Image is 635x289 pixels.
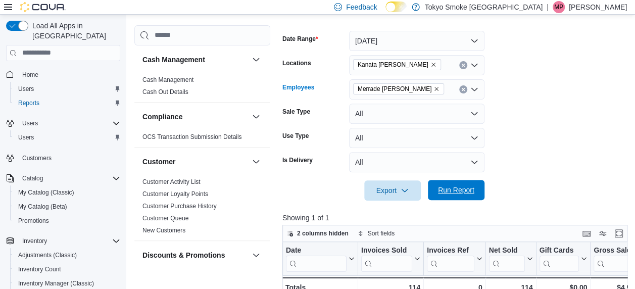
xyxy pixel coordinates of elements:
[142,190,208,198] span: Customer Loyalty Points
[18,251,77,259] span: Adjustments (Classic)
[250,156,262,168] button: Customer
[282,59,311,67] label: Locations
[142,190,208,198] a: Customer Loyalty Points
[364,180,421,201] button: Export
[142,215,188,222] a: Customer Queue
[14,83,38,95] a: Users
[428,180,484,200] button: Run Report
[361,246,420,271] button: Invoices Sold
[433,86,439,92] button: Remove Merrade Simeoni from selection in this group
[250,111,262,123] button: Compliance
[142,203,217,210] a: Customer Purchase History
[142,178,201,185] a: Customer Activity List
[14,249,81,261] a: Adjustments (Classic)
[358,84,432,94] span: Merrade [PERSON_NAME]
[10,262,124,276] button: Inventory Count
[18,85,34,93] span: Users
[14,83,120,95] span: Users
[142,88,188,95] a: Cash Out Details
[14,263,65,275] a: Inventory Count
[283,227,353,239] button: 2 columns hidden
[349,128,484,148] button: All
[142,157,248,167] button: Customer
[2,151,124,165] button: Customers
[142,250,225,260] h3: Discounts & Promotions
[580,227,593,239] button: Keyboard shortcuts
[361,246,412,271] div: Invoices Sold
[489,246,532,271] button: Net Sold
[597,227,609,239] button: Display options
[18,99,39,107] span: Reports
[2,116,124,130] button: Users
[553,1,565,13] div: Mark Patafie
[10,214,124,228] button: Promotions
[14,186,120,199] span: My Catalog (Classic)
[10,96,124,110] button: Reports
[10,200,124,214] button: My Catalog (Beta)
[18,68,120,81] span: Home
[22,237,47,245] span: Inventory
[10,248,124,262] button: Adjustments (Classic)
[354,227,399,239] button: Sort fields
[459,61,467,69] button: Clear input
[14,97,43,109] a: Reports
[142,227,185,234] a: New Customers
[18,203,67,211] span: My Catalog (Beta)
[430,62,436,68] button: Remove Kanata Earl Grey from selection in this group
[142,157,175,167] h3: Customer
[349,31,484,51] button: [DATE]
[10,185,124,200] button: My Catalog (Classic)
[22,119,38,127] span: Users
[14,249,120,261] span: Adjustments (Classic)
[20,2,66,12] img: Cova
[14,263,120,275] span: Inventory Count
[459,85,467,93] button: Clear input
[489,246,524,271] div: Net Sold
[134,74,270,102] div: Cash Management
[470,85,478,93] button: Open list of options
[286,246,355,271] button: Date
[613,227,625,239] button: Enter fullscreen
[18,133,34,141] span: Users
[425,1,543,13] p: Tokyo Smoke [GEOGRAPHIC_DATA]
[385,2,407,12] input: Dark Mode
[539,246,579,255] div: Gift Cards
[142,250,248,260] button: Discounts & Promotions
[142,112,248,122] button: Compliance
[438,185,474,195] span: Run Report
[18,279,94,287] span: Inventory Manager (Classic)
[14,215,120,227] span: Promotions
[18,117,120,129] span: Users
[134,176,270,240] div: Customer
[142,133,242,140] a: OCS Transaction Submission Details
[14,97,120,109] span: Reports
[18,235,51,247] button: Inventory
[10,130,124,144] button: Users
[361,246,412,255] div: Invoices Sold
[2,234,124,248] button: Inventory
[142,226,185,234] span: New Customers
[28,21,120,41] span: Load All Apps in [GEOGRAPHIC_DATA]
[385,12,386,13] span: Dark Mode
[142,55,248,65] button: Cash Management
[22,71,38,79] span: Home
[370,180,415,201] span: Export
[554,1,563,13] span: MP
[142,178,201,186] span: Customer Activity List
[489,246,524,255] div: Net Sold
[569,1,627,13] p: [PERSON_NAME]
[142,76,193,83] a: Cash Management
[2,171,124,185] button: Catalog
[346,2,377,12] span: Feedback
[250,54,262,66] button: Cash Management
[18,172,120,184] span: Catalog
[14,215,53,227] a: Promotions
[134,131,270,147] div: Compliance
[539,246,579,271] div: Gift Card Sales
[286,246,347,271] div: Date
[18,188,74,197] span: My Catalog (Classic)
[18,69,42,81] a: Home
[353,59,441,70] span: Kanata Earl Grey
[286,246,347,255] div: Date
[349,152,484,172] button: All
